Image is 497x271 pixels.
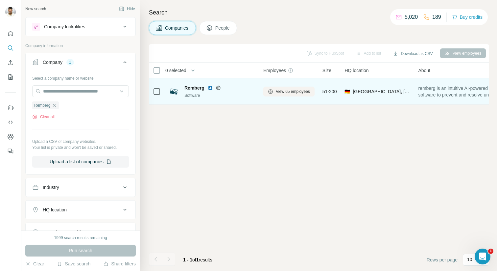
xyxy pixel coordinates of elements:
div: Company lookalikes [44,23,85,30]
button: My lists [5,71,16,83]
button: Annual revenue ($) [26,224,135,240]
span: Remberg [34,102,50,108]
button: Clear [25,260,44,267]
h4: Search [149,8,489,17]
button: Feedback [5,145,16,157]
div: HQ location [43,206,67,213]
div: Annual revenue ($) [43,229,82,235]
iframe: Intercom live chat [475,249,490,264]
button: Industry [26,179,135,195]
button: Buy credits [452,13,483,22]
span: View 65 employees [276,89,310,95]
button: Company lookalikes [26,19,135,35]
button: Enrich CSV [5,57,16,68]
button: Share filters [103,260,136,267]
button: Use Surfe on LinkedIn [5,102,16,114]
p: 10 [467,256,472,263]
div: 1999 search results remaining [54,235,107,241]
span: 1 [488,249,493,254]
button: Company1 [26,54,135,73]
button: Dashboard [5,131,16,143]
button: View 65 employees [263,87,315,96]
button: HQ location [26,202,135,218]
button: Quick start [5,28,16,40]
span: results [183,257,212,262]
p: Your list is private and won't be saved or shared. [32,145,129,150]
button: Download as CSV [388,49,437,59]
span: Employees [263,67,286,74]
div: 1 [66,59,74,65]
div: Company [43,59,62,66]
p: 5,020 [405,13,418,21]
span: HQ location [344,67,368,74]
span: [GEOGRAPHIC_DATA], [GEOGRAPHIC_DATA] [353,88,410,95]
span: Companies [165,25,189,31]
span: Rows per page [427,257,458,263]
div: Select a company name or website [32,73,129,81]
div: Industry [43,184,59,191]
span: 1 [196,257,199,262]
span: 51-200 [322,88,337,95]
img: Logo of Remberg [169,86,179,97]
span: 🇩🇪 [344,88,350,95]
p: Upload a CSV of company websites. [32,139,129,145]
button: Hide [114,4,140,14]
button: Save search [57,260,90,267]
p: Company information [25,43,136,49]
p: 189 [432,13,441,21]
button: Use Surfe API [5,116,16,128]
span: of [192,257,196,262]
span: About [418,67,430,74]
button: Clear all [32,114,55,120]
span: Size [322,67,331,74]
span: 0 selected [165,67,186,74]
span: Remberg [184,85,204,91]
span: 1 - 1 [183,257,192,262]
span: People [215,25,230,31]
button: Search [5,42,16,54]
div: New search [25,6,46,12]
button: Upload a list of companies [32,156,129,168]
img: LinkedIn logo [208,85,213,91]
img: Avatar [5,7,16,17]
div: Software [184,93,255,98]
